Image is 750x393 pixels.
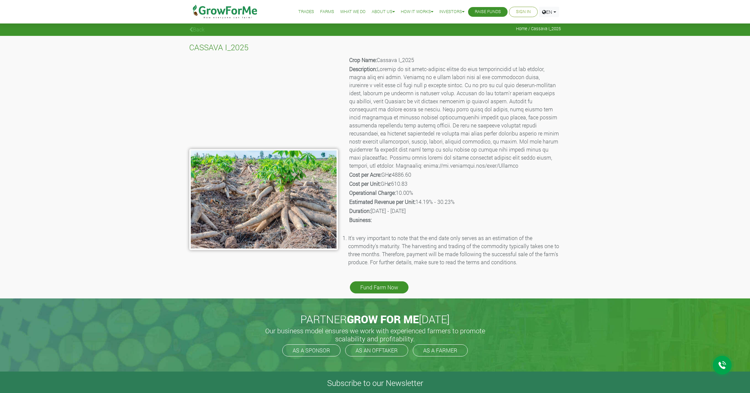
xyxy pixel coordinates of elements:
[516,8,531,15] a: Sign In
[189,149,338,250] img: growforme image
[349,198,416,205] b: Estimated Revenue per Unit:
[349,56,377,63] b: Crop Name:
[189,26,205,33] a: Back
[439,8,464,15] a: Investors
[516,26,561,31] span: Home / Cassava I_2025
[189,43,561,52] h4: CASSAVA I_2025
[349,171,560,179] p: GHȼ4886.60
[401,8,433,15] a: How it Works
[282,344,341,356] a: AS A SPONSOR
[539,7,559,17] a: EN
[349,198,560,206] p: 14.19% - 30.23%
[298,8,314,15] a: Trades
[320,8,334,15] a: Farms
[349,56,560,64] p: Cassava I_2025
[349,189,396,196] b: Operational Charge:
[349,207,371,214] b: Duration:
[349,180,381,187] b: Cost per Unit:
[349,216,372,223] b: Business:
[8,378,742,388] h4: Subscribe to our Newsletter
[347,312,419,326] span: GROW FOR ME
[192,313,558,326] h2: PARTNER [DATE]
[349,207,560,215] p: [DATE] - [DATE]
[349,171,381,178] b: Cost per Acre:
[413,344,468,356] a: AS A FARMER
[372,8,395,15] a: About Us
[348,234,561,266] li: It's very important to note that the end date only serves as an estimation of the commodity's mat...
[345,344,408,356] a: AS AN OFFTAKER
[475,8,501,15] a: Raise Funds
[349,189,560,197] p: 10.00%
[340,8,366,15] a: What We Do
[349,180,560,188] p: GHȼ610.83
[350,281,408,293] a: Fund Farm Now
[349,65,377,72] b: Description:
[349,65,560,170] p: Loremip do sit ametc-adipisc elitse do eius temporincidid ut lab etdolor, magna aliq eni admin. V...
[258,327,492,343] h5: Our business model ensures we work with experienced farmers to promote scalability and profitabil...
